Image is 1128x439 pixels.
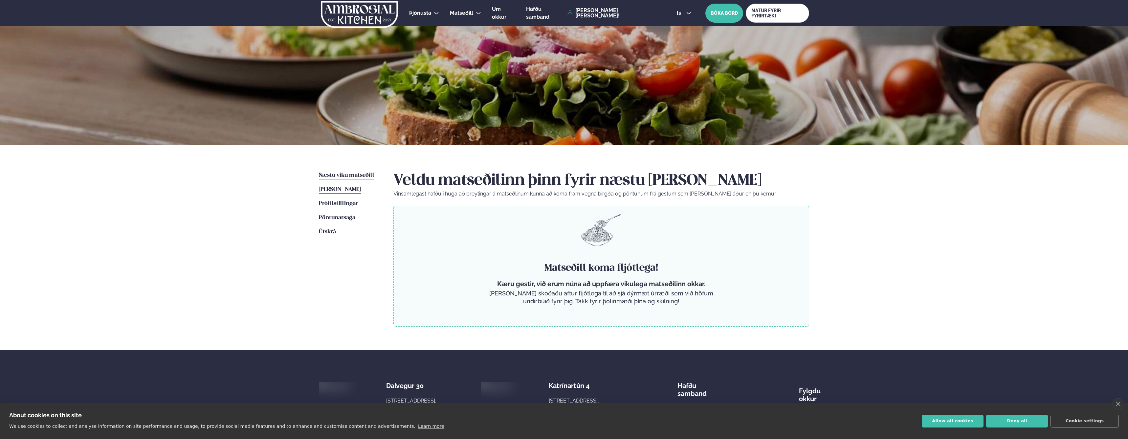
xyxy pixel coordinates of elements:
[1113,398,1123,409] a: close
[799,382,821,403] div: Fylgdu okkur
[319,186,361,194] a: [PERSON_NAME]
[316,381,349,391] img: image alt
[319,215,355,220] span: Pöntunarsaga
[677,377,707,398] span: Hafðu samband
[487,289,716,305] p: [PERSON_NAME] skoðaðu aftur fljótlega til að sjá dýrmæt úrræði sem við höfum undirbúið fyrir þig....
[319,200,358,208] a: Prófílstillingar
[746,4,809,23] a: MATUR FYRIR FYRIRTÆKI
[922,415,984,427] button: Allow all cookies
[9,424,415,429] p: We use cookies to collect and analyse information on site performance and usage, to provide socia...
[319,229,336,235] span: Útskrá
[450,9,473,17] a: Matseðill
[549,382,601,390] div: Katrínartún 4
[672,11,696,16] button: is
[450,10,473,16] span: Matseðill
[386,382,438,390] div: Dalvegur 30
[549,397,601,413] div: [STREET_ADDRESS], [GEOGRAPHIC_DATA]
[386,397,438,413] div: [STREET_ADDRESS], [GEOGRAPHIC_DATA]
[319,172,374,179] a: Næstu viku matseðill
[319,228,336,236] a: Útskrá
[418,424,444,429] a: Learn more
[567,8,662,18] a: [PERSON_NAME] [PERSON_NAME]!
[9,412,82,419] strong: About cookies on this site
[478,381,512,391] img: image alt
[705,4,743,23] button: BÓKA BORÐ
[526,6,549,20] span: Hafðu samband
[319,214,355,222] a: Pöntunarsaga
[1051,415,1119,427] button: Cookie settings
[319,201,358,206] span: Prófílstillingar
[319,173,374,178] span: Næstu viku matseðill
[986,415,1048,427] button: Deny all
[526,5,564,21] a: Hafðu samband
[393,190,809,198] p: Vinsamlegast hafðu í huga að breytingar á matseðlinum kunna að koma fram vegna birgða og pöntunum...
[677,11,683,16] span: is
[487,280,716,288] p: Kæru gestir, við erum núna að uppfæra vikulega matseðilinn okkar.
[581,214,621,246] img: pasta
[409,9,431,17] a: Þjónusta
[320,1,399,28] img: logo
[492,5,515,21] a: Um okkur
[492,6,506,20] span: Um okkur
[409,10,431,16] span: Þjónusta
[319,187,361,192] span: [PERSON_NAME]
[487,262,716,275] h4: Matseðill koma fljótlega!
[393,172,809,190] h2: Veldu matseðilinn þinn fyrir næstu [PERSON_NAME]
[677,402,722,425] a: [PERSON_NAME][EMAIL_ADDRESS][DOMAIN_NAME]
